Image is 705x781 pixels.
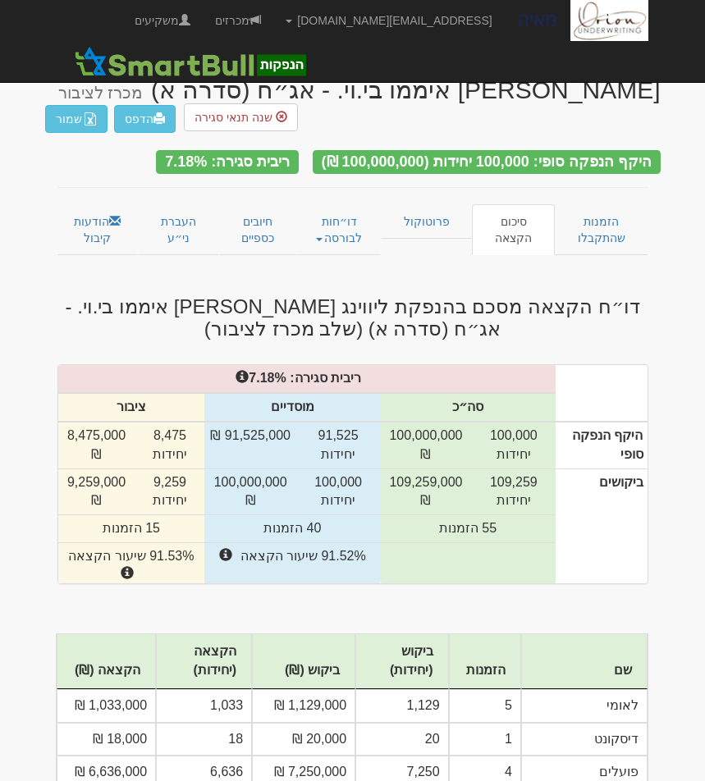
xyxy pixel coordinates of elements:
[57,204,139,255] a: הודעות קיבול
[195,111,272,124] span: שנה תנאי סגירה
[58,84,143,102] small: מכרז לציבור
[380,393,556,422] th: סה״כ
[296,468,380,515] td: 100,000 יחידות
[313,150,661,174] div: היקף הנפקה סופי: 100,000 יחידות (100,000,000 ₪)
[252,634,355,689] th: ביקוש (₪)
[114,105,176,133] a: הדפס
[138,204,219,255] a: העברת ני״ע
[380,422,472,468] td: 100,000,000 ₪
[290,371,361,385] strong: ריבית סגירה:
[84,112,97,126] img: excel-file-white.png
[449,634,521,689] th: הזמנות
[58,76,661,103] div: [PERSON_NAME] איממו בי.וי. - אג״ח (סדרה א)
[156,634,252,689] th: הקצאה (יחידות)
[472,422,556,468] td: 100,000 יחידות
[296,422,380,468] td: 91,525 יחידות
[156,689,252,723] td: 1,033
[156,150,299,174] div: ריבית סגירה: 7.18%
[57,689,157,723] td: 1,033,000 ₪
[380,468,472,515] td: 109,259,000 ₪
[297,204,381,255] a: דו״חות לבורסה
[556,422,648,468] th: היקף הנפקה סופי
[555,204,648,255] a: הזמנות שהתקבלו
[204,515,380,543] td: 40 הזמנות
[449,689,521,723] td: 5
[219,204,298,255] a: חיובים כספיים
[156,723,252,756] td: 18
[45,105,108,133] button: שמור
[472,468,556,515] td: 109,259 יחידות
[521,634,648,689] th: שם
[57,634,157,689] th: הקצאה (₪)
[449,723,521,756] td: 1
[58,422,135,468] td: 8,475,000 ₪
[204,468,296,515] td: 100,000,000 ₪
[355,634,448,689] th: ביקוש (יחידות)
[252,723,355,756] td: 20,000 ₪
[249,371,274,385] span: 7.18
[57,723,157,756] td: 18,000 ₪
[45,296,661,340] h3: דו״ח הקצאה מסכם בהנפקת ליווינג [PERSON_NAME] איממו בי.וי. - אג״ח (סדרה א) (שלב מכרז לציבור)
[135,468,205,515] td: 9,259 יחידות
[381,204,473,239] a: פרוטוקול
[58,515,205,543] td: 15 הזמנות
[472,204,555,255] a: סיכום הקצאה
[58,543,205,583] td: 91.53% שיעור הקצאה
[521,723,648,756] td: דיסקונט
[70,45,311,78] img: SmartBull Logo
[252,689,355,723] td: 1,129,000 ₪
[355,723,448,756] td: 20
[204,543,380,583] td: 91.52% שיעור הקצאה
[50,369,564,388] div: %
[204,422,296,468] td: 91,525,000 ₪
[58,468,135,515] td: 9,259,000 ₪
[58,393,205,422] th: ציבור
[135,422,205,468] td: 8,475 יחידות
[184,103,298,131] button: שנה תנאי סגירה
[355,689,448,723] td: 1,129
[204,393,380,422] th: מוסדיים
[521,689,648,723] td: לאומי
[380,515,556,543] td: 55 הזמנות
[556,468,648,583] th: ביקושים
